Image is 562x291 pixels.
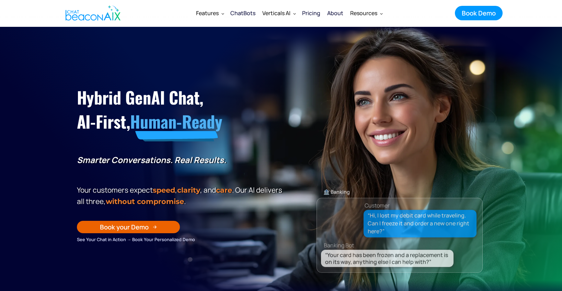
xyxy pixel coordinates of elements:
[130,109,222,133] span: Human-Ready
[347,5,386,21] div: Resources
[317,187,482,197] div: 🏦 Banking
[462,9,496,18] div: Book Demo
[221,12,224,15] img: Dropdown
[60,1,124,25] a: home
[193,5,227,21] div: Features
[293,12,296,15] img: Dropdown
[324,240,489,250] div: Banking Bot
[77,85,285,134] h1: Hybrid GenAI Chat, AI-First,
[365,201,390,210] div: Customer
[262,8,290,18] div: Verticals AI
[324,4,347,22] a: About
[368,212,473,236] div: “Hi, I lost my debit card while traveling. Can I freeze it and order a new one right here?”
[177,186,200,194] span: clarity
[106,197,184,206] span: without compromise
[380,12,383,15] img: Dropdown
[216,186,232,194] span: care
[227,4,259,22] a: ChatBots
[299,4,324,22] a: Pricing
[196,8,219,18] div: Features
[153,225,157,229] img: Arrow
[302,8,320,18] div: Pricing
[100,223,149,231] div: Book your Demo
[259,5,299,21] div: Verticals AI
[77,221,180,233] a: Book your Demo
[77,236,285,243] div: See Your Chat in Action → Book Your Personalized Demo
[350,8,377,18] div: Resources
[327,8,343,18] div: About
[153,186,175,194] strong: speed
[230,8,255,18] div: ChatBots
[455,6,503,20] a: Book Demo
[77,184,285,207] p: Your customers expect , , and . Our Al delivers all three, .
[77,154,226,165] strong: Smarter Conversations. Real Results.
